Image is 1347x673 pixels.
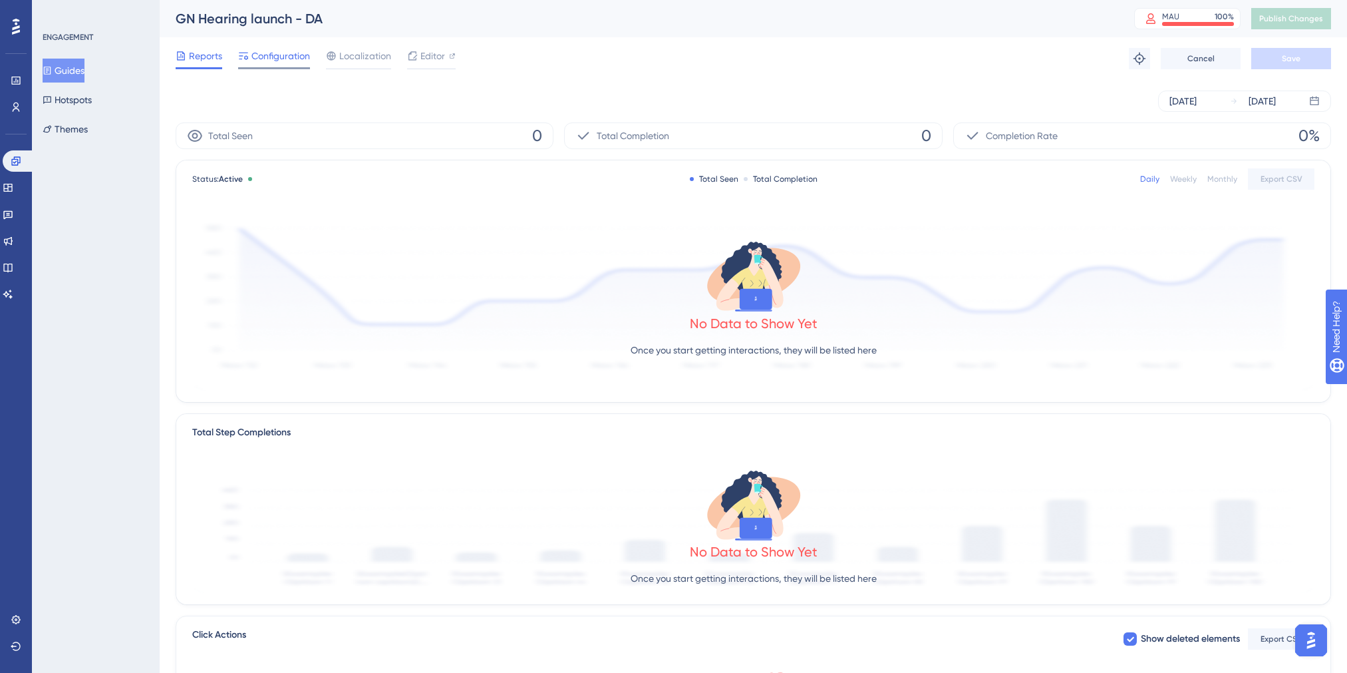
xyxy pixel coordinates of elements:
div: Total Seen [690,174,738,184]
span: Export CSV [1261,634,1302,644]
p: Once you start getting interactions, they will be listed here [631,570,877,586]
button: Save [1251,48,1331,69]
p: Once you start getting interactions, they will be listed here [631,342,877,358]
div: GN Hearing launch - DA [176,9,1101,28]
div: Weekly [1170,174,1197,184]
span: Click Actions [192,627,246,651]
button: Cancel [1161,48,1241,69]
span: Export CSV [1261,174,1302,184]
span: 0% [1298,125,1320,146]
div: [DATE] [1169,93,1197,109]
div: Monthly [1207,174,1237,184]
button: Publish Changes [1251,8,1331,29]
button: Export CSV [1248,168,1314,190]
div: MAU [1162,11,1179,22]
span: Save [1282,53,1300,64]
button: Hotspots [43,88,92,112]
span: Show deleted elements [1141,631,1240,647]
span: Status: [192,174,243,184]
div: Daily [1140,174,1159,184]
div: 100 % [1215,11,1234,22]
button: Guides [43,59,84,83]
span: Publish Changes [1259,13,1323,24]
span: Active [219,174,243,184]
span: Configuration [251,48,310,64]
div: Total Completion [744,174,818,184]
button: Themes [43,117,88,141]
span: Total Seen [208,128,253,144]
span: Editor [420,48,445,64]
span: 0 [532,125,542,146]
div: No Data to Show Yet [690,314,818,333]
iframe: UserGuiding AI Assistant Launcher [1291,620,1331,660]
span: Cancel [1187,53,1215,64]
div: No Data to Show Yet [690,543,818,561]
span: Total Completion [597,128,669,144]
div: Total Step Completions [192,425,291,441]
span: 0 [921,125,931,146]
div: [DATE] [1249,93,1276,109]
div: ENGAGEMENT [43,32,93,43]
button: Export CSV [1248,628,1314,650]
span: Localization [339,48,391,64]
span: Need Help? [31,3,83,19]
span: Completion Rate [986,128,1058,144]
span: Reports [189,48,222,64]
